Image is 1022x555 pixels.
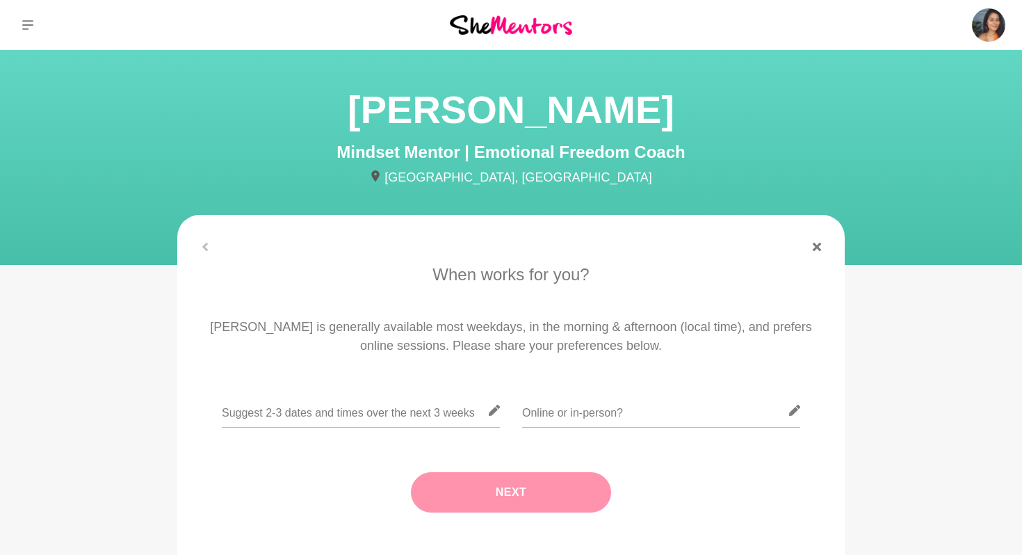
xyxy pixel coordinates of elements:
[972,8,1005,42] img: Smritha V
[197,318,825,355] p: [PERSON_NAME] is generally available most weekdays, in the morning & afternoon (local time), and ...
[177,168,845,187] p: [GEOGRAPHIC_DATA], [GEOGRAPHIC_DATA]
[197,262,825,287] p: When works for you?
[177,83,845,136] h1: [PERSON_NAME]
[177,142,845,163] h4: Mindset Mentor | Emotional Freedom Coach
[522,394,800,428] input: Online or in-person?
[222,394,500,428] input: Suggest 2-3 dates and times over the next 3 weeks
[450,15,572,34] img: She Mentors Logo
